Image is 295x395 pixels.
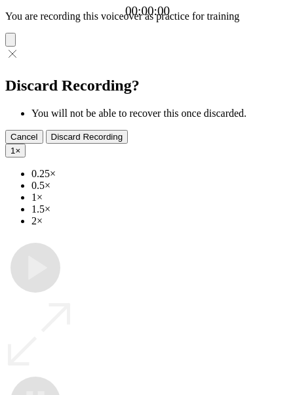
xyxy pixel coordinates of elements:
li: 0.25× [31,168,290,180]
li: 1× [31,192,290,203]
button: 1× [5,144,26,157]
li: 1.5× [31,203,290,215]
li: 2× [31,215,290,227]
li: 0.5× [31,180,290,192]
button: Cancel [5,130,43,144]
a: 00:00:00 [125,4,170,18]
p: You are recording this voiceover as practice for training [5,10,290,22]
span: 1 [10,146,15,156]
h2: Discard Recording? [5,77,290,94]
button: Discard Recording [46,130,128,144]
li: You will not be able to recover this once discarded. [31,108,290,119]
